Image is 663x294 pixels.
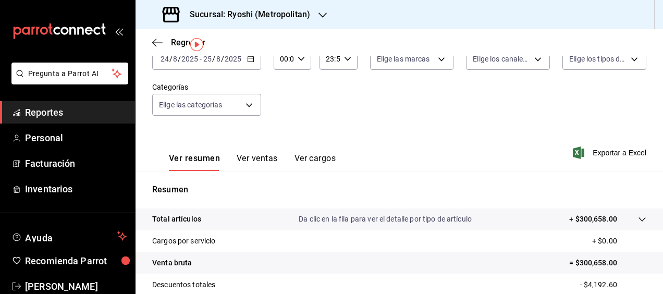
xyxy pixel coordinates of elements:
p: - $4,192.60 [580,279,646,290]
p: + $0.00 [592,236,646,247]
span: / [221,55,224,63]
input: -- [160,55,169,63]
button: Ver resumen [169,153,220,171]
span: / [212,55,215,63]
span: Regresar [171,38,205,47]
p: Venta bruta [152,258,192,268]
span: / [178,55,181,63]
span: Personal [25,131,127,145]
span: Elige las marcas [377,54,430,64]
button: Ver ventas [237,153,278,171]
input: ---- [181,55,199,63]
span: Facturación [25,156,127,170]
span: Pregunta a Parrot AI [28,68,112,79]
input: -- [203,55,212,63]
a: Pregunta a Parrot AI [7,76,128,87]
p: Total artículos [152,214,201,225]
p: + $300,658.00 [569,214,617,225]
span: Ayuda [25,230,113,242]
img: Tooltip marker [190,38,203,51]
p: Resumen [152,183,646,196]
button: open_drawer_menu [115,27,123,35]
span: Recomienda Parrot [25,254,127,268]
h3: Sucursal: Ryoshi (Metropolitan) [181,8,310,21]
p: = $300,658.00 [569,258,646,268]
span: Elige los canales de venta [473,54,531,64]
span: Elige los tipos de orden [569,54,627,64]
button: Exportar a Excel [575,146,646,159]
input: ---- [224,55,242,63]
span: Elige las categorías [159,100,223,110]
div: navigation tabs [169,153,336,171]
span: - [200,55,202,63]
label: Categorías [152,83,261,91]
span: [PERSON_NAME] [25,279,127,293]
input: -- [216,55,221,63]
span: Inventarios [25,182,127,196]
input: -- [173,55,178,63]
button: Regresar [152,38,205,47]
button: Ver cargos [294,153,336,171]
p: Descuentos totales [152,279,215,290]
p: Cargos por servicio [152,236,216,247]
p: Da clic en la fila para ver el detalle por tipo de artículo [299,214,472,225]
span: / [169,55,173,63]
span: Reportes [25,105,127,119]
button: Pregunta a Parrot AI [11,63,128,84]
